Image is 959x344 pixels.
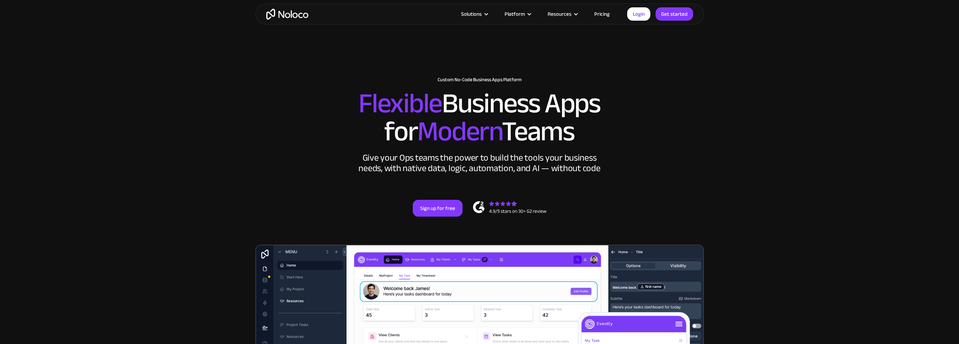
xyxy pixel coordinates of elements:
[357,153,602,174] div: Give your Ops teams the power to build the tools your business needs, with native data, logic, au...
[413,200,463,217] a: Sign up for free
[262,90,697,146] h2: Business Apps for Teams
[656,7,693,21] a: Get started
[548,9,571,19] div: Resources
[262,77,697,83] h1: Custom No-Code Business Apps Platform
[461,9,482,19] div: Solutions
[358,77,442,129] span: Flexible
[496,9,539,19] div: Platform
[539,9,585,19] div: Resources
[417,105,502,157] span: Modern
[266,9,308,20] a: home
[627,7,650,21] a: Login
[452,9,496,19] div: Solutions
[505,9,525,19] div: Platform
[585,9,618,19] a: Pricing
